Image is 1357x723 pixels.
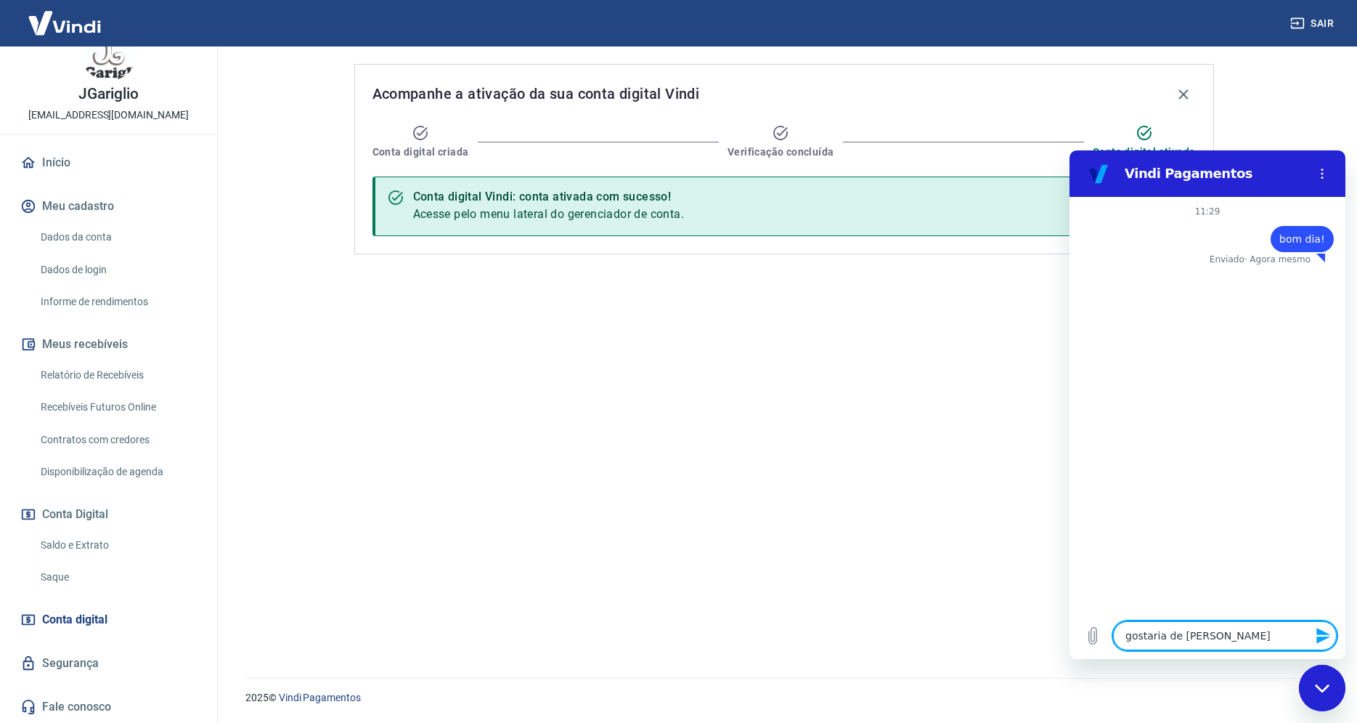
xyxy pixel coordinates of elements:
[78,86,139,102] p: JGariglio
[17,647,200,679] a: Segurança
[35,392,200,422] a: Recebíveis Futuros Online
[372,145,469,159] span: Conta digital criada
[28,108,189,123] p: [EMAIL_ADDRESS][DOMAIN_NAME]
[17,498,200,530] button: Conta Digital
[35,222,200,252] a: Dados da conta
[372,82,700,105] span: Acompanhe a ativação da sua conta digital Vindi
[17,691,200,723] a: Fale conosco
[1069,150,1345,659] iframe: Janela de mensagens
[17,1,112,45] img: Vindi
[1287,10,1340,37] button: Sair
[35,360,200,390] a: Relatório de Recebíveis
[17,604,200,636] a: Conta digital
[35,425,200,455] a: Contratos com credores
[413,207,685,221] span: Acesse pelo menu lateral do gerenciador de conta.
[245,690,1322,706] p: 2025 ©
[35,562,200,592] a: Saque
[35,287,200,317] a: Informe de rendimentos
[1093,145,1195,159] span: Conta digital ativada
[279,692,361,703] a: Vindi Pagamentos
[17,147,200,179] a: Início
[728,145,834,159] span: Verificação concluída
[35,457,200,487] a: Disponibilização de agenda
[17,190,200,222] button: Meu cadastro
[35,255,200,285] a: Dados de login
[17,328,200,360] button: Meus recebíveis
[80,23,138,81] img: 02ee0e02-8ae0-4c60-b562-c6695de7e9c1.jpeg
[35,530,200,560] a: Saldo e Extrato
[1299,665,1345,711] iframe: Botão para abrir a janela de mensagens, conversa em andamento
[42,610,107,630] span: Conta digital
[413,188,685,206] div: Conta digital Vindi: conta ativada com sucesso!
